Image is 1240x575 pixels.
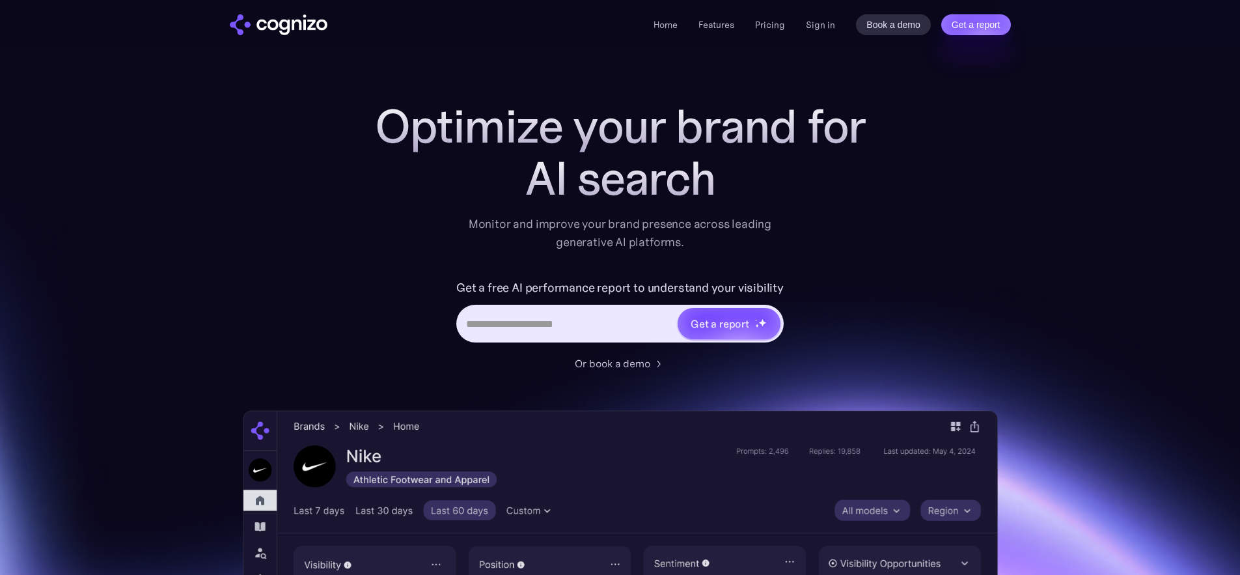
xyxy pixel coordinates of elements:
[755,319,757,321] img: star
[755,19,785,31] a: Pricing
[654,19,678,31] a: Home
[691,316,749,331] div: Get a report
[456,277,784,349] form: Hero URL Input Form
[755,324,760,328] img: star
[230,14,327,35] img: cognizo logo
[575,356,650,371] div: Or book a demo
[456,277,784,298] label: Get a free AI performance report to understand your visibility
[941,14,1011,35] a: Get a report
[575,356,666,371] a: Or book a demo
[360,152,881,204] div: AI search
[230,14,327,35] a: home
[360,100,881,152] h1: Optimize your brand for
[698,19,734,31] a: Features
[806,17,835,33] a: Sign in
[856,14,931,35] a: Book a demo
[460,215,780,251] div: Monitor and improve your brand presence across leading generative AI platforms.
[758,318,767,327] img: star
[676,307,782,341] a: Get a reportstarstarstar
